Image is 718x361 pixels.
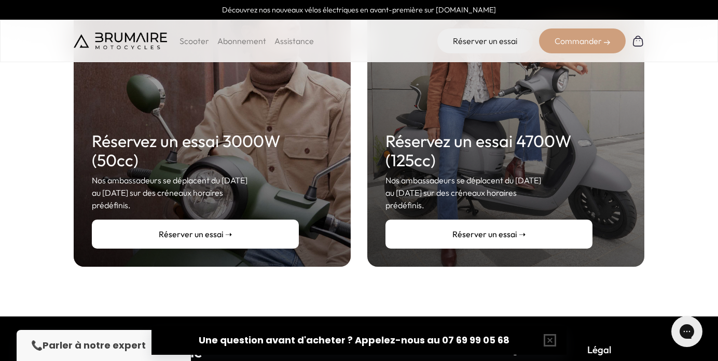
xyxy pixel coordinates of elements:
p: Nos ambassadeurs se déplacent du [DATE] au [DATE] sur des créneaux horaires prédéfinis. [385,174,592,211]
p: Scooter [179,35,209,47]
img: Brumaire Motocycles [74,33,167,49]
iframe: Gorgias live chat messenger [666,312,708,351]
div: Commander [539,28,626,53]
a: Réserver un essai ➝ [385,220,592,249]
img: right-arrow-2.png [604,39,610,46]
a: Réserver un essai ➝ [92,220,299,249]
p: Nos ambassadeurs se déplacent du [DATE] au [DATE] sur des créneaux horaires prédéfinis. [92,174,299,211]
p: Légal [587,342,644,357]
h2: Réservez un essai 3000W (50cc) [92,132,299,170]
a: Assistance [274,36,314,46]
img: Panier [632,35,644,47]
a: Abonnement [217,36,266,46]
h2: Réservez un essai 4700W (125cc) [385,132,592,170]
a: Réserver un essai [437,28,533,53]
